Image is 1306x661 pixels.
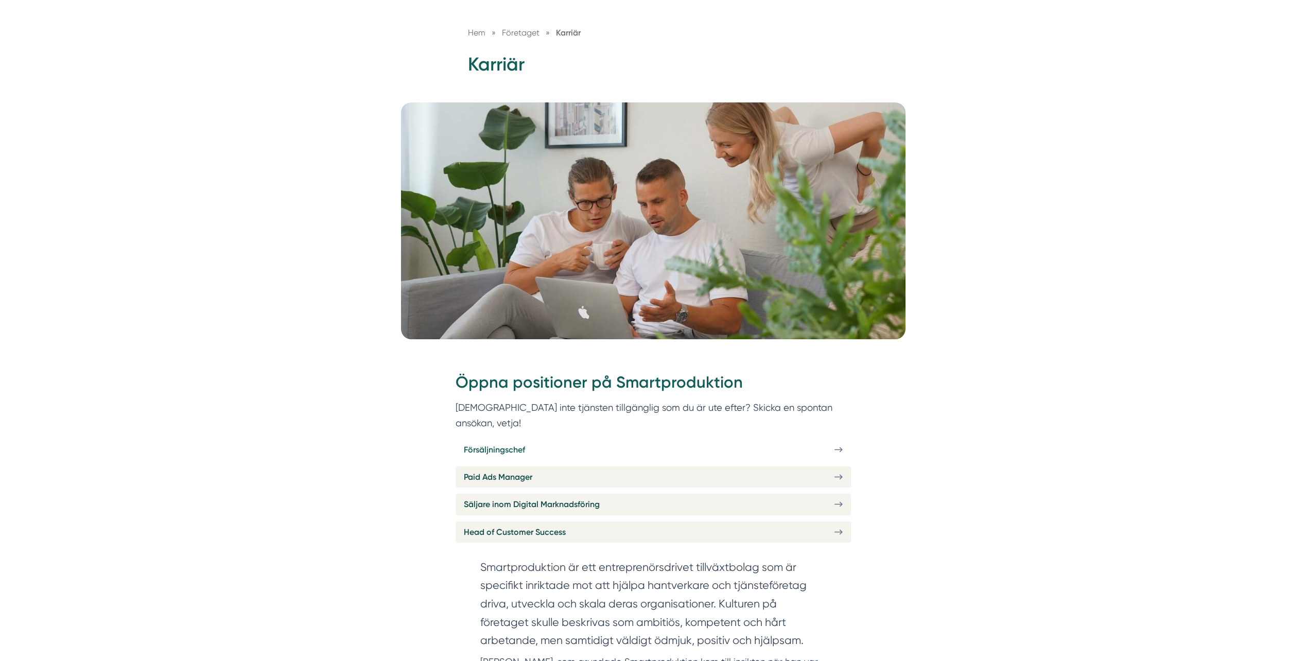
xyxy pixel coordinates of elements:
[468,26,839,39] nav: Breadcrumb
[502,28,539,38] span: Företaget
[456,371,851,400] h2: Öppna positioner på Smartproduktion
[456,466,851,488] a: Paid Ads Manager
[492,26,496,39] span: »
[546,26,550,39] span: »
[456,400,851,430] p: [DEMOGRAPHIC_DATA] inte tjänsten tillgänglig som du är ute efter? Skicka en spontan ansökan, vetja!
[502,28,542,38] a: Företaget
[468,52,839,85] h1: Karriär
[456,494,851,515] a: Säljare inom Digital Marknadsföring
[464,471,532,483] span: Paid Ads Manager
[401,102,906,339] img: Karriär
[556,28,581,38] a: Karriär
[468,28,485,38] a: Hem
[464,498,600,511] span: Säljare inom Digital Marknadsföring
[464,443,525,456] span: Försäljningschef
[456,439,851,460] a: Försäljningschef
[480,558,826,655] section: Smartproduktion är ett entreprenörsdrivet tillväxtbolag som är specifikt inriktade mot att hjälpa...
[464,526,566,538] span: Head of Customer Success
[456,521,851,543] a: Head of Customer Success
